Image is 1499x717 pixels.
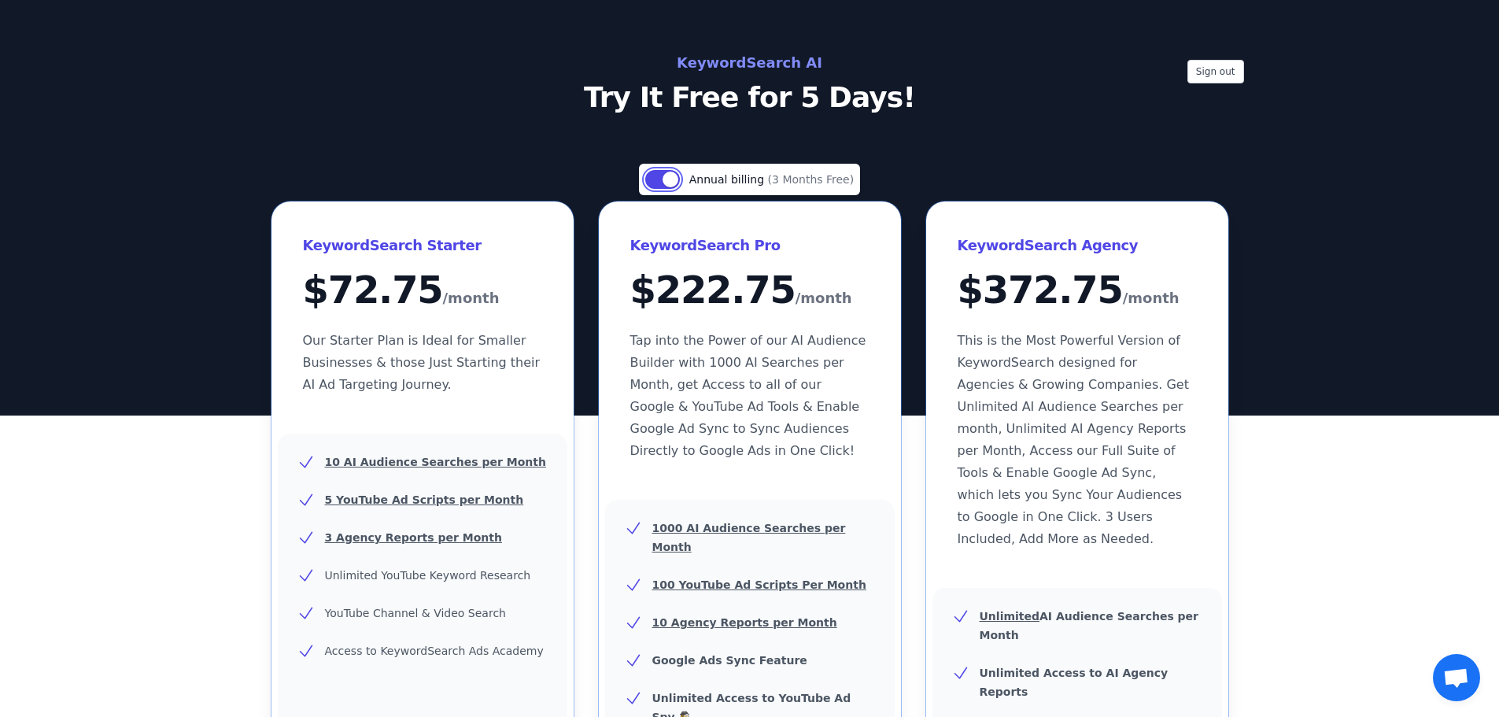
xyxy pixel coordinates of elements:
[652,522,846,553] u: 1000 AI Audience Searches per Month
[652,578,866,591] u: 100 YouTube Ad Scripts Per Month
[630,233,869,258] h3: KeywordSearch Pro
[980,610,1040,623] u: Unlimited
[652,616,837,629] u: 10 Agency Reports per Month
[1187,60,1244,83] button: Sign out
[397,50,1102,76] h2: KeywordSearch AI
[958,271,1197,311] div: $ 372.75
[397,82,1102,113] p: Try It Free for 5 Days!
[325,645,544,657] span: Access to KeywordSearch Ads Academy
[325,607,506,619] span: YouTube Channel & Video Search
[303,271,542,311] div: $ 72.75
[980,667,1169,698] b: Unlimited Access to AI Agency Reports
[325,493,524,506] u: 5 YouTube Ad Scripts per Month
[630,271,869,311] div: $ 222.75
[1433,654,1480,701] div: Open chat
[980,610,1199,641] b: AI Audience Searches per Month
[768,173,855,186] span: (3 Months Free)
[303,333,541,392] span: Our Starter Plan is Ideal for Smaller Businesses & those Just Starting their AI Ad Targeting Jour...
[689,173,768,186] span: Annual billing
[1123,286,1180,311] span: /month
[796,286,852,311] span: /month
[958,233,1197,258] h3: KeywordSearch Agency
[443,286,500,311] span: /month
[652,654,807,667] b: Google Ads Sync Feature
[325,456,546,468] u: 10 AI Audience Searches per Month
[325,531,502,544] u: 3 Agency Reports per Month
[630,333,866,458] span: Tap into the Power of our AI Audience Builder with 1000 AI Searches per Month, get Access to all ...
[325,569,531,582] span: Unlimited YouTube Keyword Research
[958,333,1189,546] span: This is the Most Powerful Version of KeywordSearch designed for Agencies & Growing Companies. Get...
[303,233,542,258] h3: KeywordSearch Starter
